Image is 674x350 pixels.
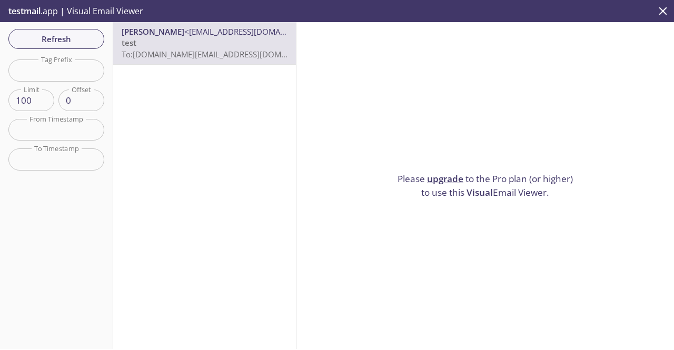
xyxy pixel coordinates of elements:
span: <[EMAIL_ADDRESS][DOMAIN_NAME]> [184,26,321,37]
span: testmail [8,5,41,17]
span: Visual [467,186,493,198]
button: Refresh [8,29,104,49]
p: Please to the Pro plan (or higher) to use this Email Viewer. [393,172,578,199]
nav: emails [113,22,296,65]
span: [PERSON_NAME] [122,26,184,37]
span: Refresh [17,32,96,46]
a: upgrade [427,173,463,185]
span: To: [DOMAIN_NAME][EMAIL_ADDRESS][DOMAIN_NAME] [122,49,322,59]
span: test [122,37,136,48]
div: [PERSON_NAME]<[EMAIL_ADDRESS][DOMAIN_NAME]>testTo:[DOMAIN_NAME][EMAIL_ADDRESS][DOMAIN_NAME] [113,22,296,64]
